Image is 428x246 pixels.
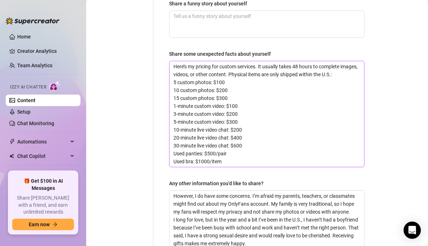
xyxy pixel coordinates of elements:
[9,154,14,159] img: Chat Copilot
[12,195,74,216] span: Share [PERSON_NAME] with a friend, and earn unlimited rewards
[17,120,54,126] a: Chat Monitoring
[169,179,264,187] div: Any other information you'd like to share?
[17,136,68,147] span: Automations
[6,17,60,24] img: logo-BBDzfeDw.svg
[17,109,31,115] a: Setup
[10,84,46,91] span: Izzy AI Chatter
[52,222,57,227] span: arrow-right
[169,61,364,167] textarea: Share some unexpected facts about yourself
[49,81,60,91] img: AI Chatter
[9,139,15,145] span: thunderbolt
[169,50,276,58] label: Share some unexpected facts about yourself
[17,63,52,68] a: Team Analytics
[169,179,269,187] label: Any other information you'd like to share?
[17,150,68,162] span: Chat Copilot
[404,222,421,239] div: Open Intercom Messenger
[169,11,364,37] textarea: Share a funny story about yourself
[29,222,50,227] span: Earn now
[12,219,74,230] button: Earn nowarrow-right
[169,50,271,58] div: Share some unexpected facts about yourself
[17,34,31,40] a: Home
[17,45,75,57] a: Creator Analytics
[17,97,36,103] a: Content
[12,178,74,192] span: 🎁 Get $100 in AI Messages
